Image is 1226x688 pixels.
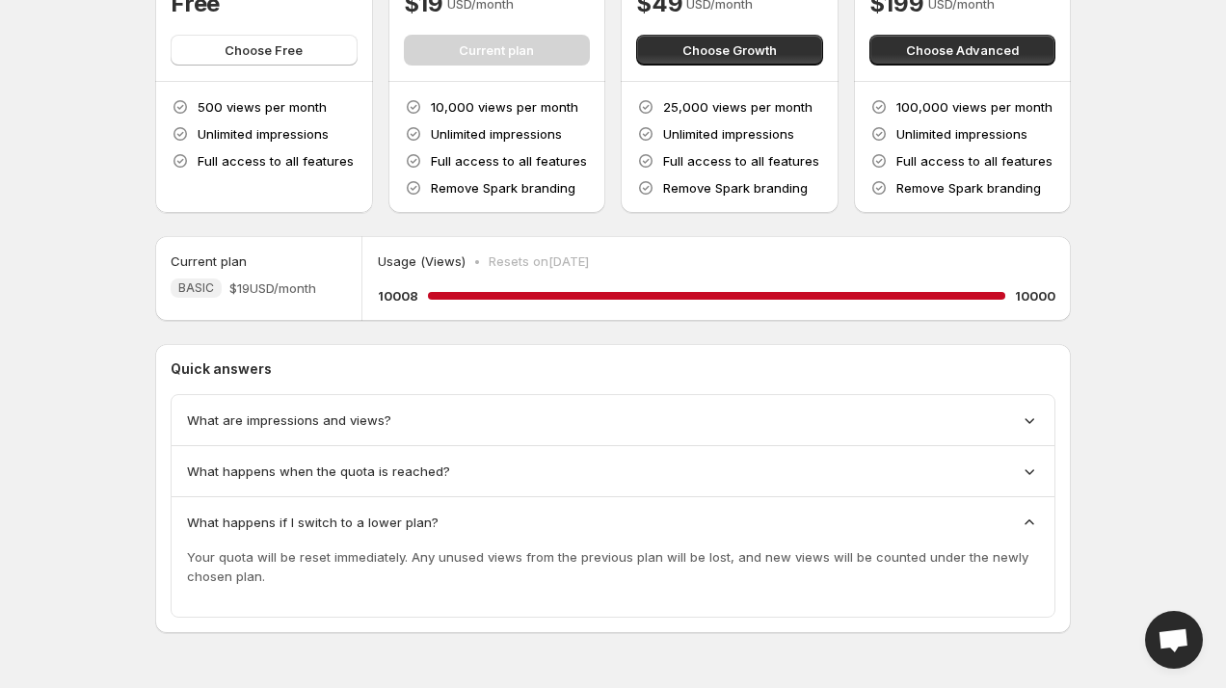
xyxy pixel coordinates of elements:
p: Resets on [DATE] [489,251,589,271]
p: 500 views per month [198,97,327,117]
p: Quick answers [171,359,1055,379]
p: Full access to all features [431,151,587,171]
p: Unlimited impressions [896,124,1027,144]
span: Choose Free [225,40,303,60]
h5: 10000 [1015,286,1055,305]
span: What are impressions and views? [187,410,391,430]
p: 10,000 views per month [431,97,578,117]
button: Choose Free [171,35,358,66]
span: BASIC [178,280,214,296]
p: Unlimited impressions [663,124,794,144]
p: Full access to all features [896,151,1053,171]
h5: Current plan [171,251,247,271]
span: Choose Growth [682,40,777,60]
button: Choose Advanced [869,35,1056,66]
span: Choose Advanced [906,40,1019,60]
h5: 10008 [378,286,418,305]
p: Usage (Views) [378,251,466,271]
p: Remove Spark branding [896,178,1041,198]
p: Full access to all features [663,151,819,171]
span: What happens when the quota is reached? [187,462,450,481]
span: What happens if I switch to a lower plan? [187,513,439,532]
p: Unlimited impressions [198,124,329,144]
p: Unlimited impressions [431,124,562,144]
p: Remove Spark branding [663,178,808,198]
p: Your quota will be reset immediately. Any unused views from the previous plan will be lost, and n... [187,547,1039,586]
span: $19 USD/month [229,278,316,298]
p: 100,000 views per month [896,97,1053,117]
button: Choose Growth [636,35,823,66]
p: Full access to all features [198,151,354,171]
p: 25,000 views per month [663,97,813,117]
p: • [473,251,481,271]
p: Remove Spark branding [431,178,575,198]
div: Open chat [1145,611,1203,669]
